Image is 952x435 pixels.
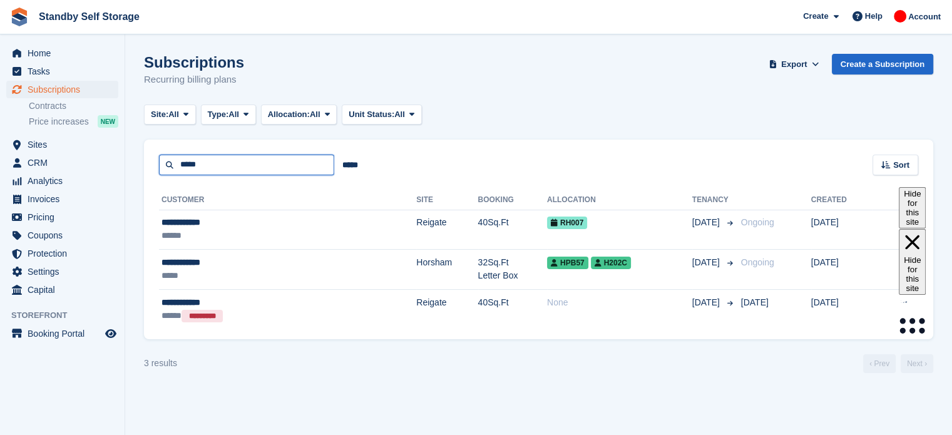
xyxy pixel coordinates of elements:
[28,44,103,62] span: Home
[863,354,896,373] a: Previous
[478,289,547,329] td: 40Sq.Ft
[416,250,478,290] td: Horsham
[478,210,547,250] td: 40Sq.Ft
[811,190,873,210] th: Created
[310,108,320,121] span: All
[6,63,118,80] a: menu
[34,6,145,27] a: Standby Self Storage
[811,250,873,290] td: [DATE]
[28,245,103,262] span: Protection
[416,210,478,250] td: Reigate
[692,216,722,229] span: [DATE]
[478,190,547,210] th: Booking
[811,289,873,329] td: [DATE]
[591,257,631,269] span: H202C
[781,58,807,71] span: Export
[349,108,394,121] span: Unit Status:
[6,208,118,226] a: menu
[208,108,229,121] span: Type:
[342,105,421,125] button: Unit Status: All
[692,256,722,269] span: [DATE]
[28,63,103,80] span: Tasks
[144,73,244,87] p: Recurring billing plans
[168,108,179,121] span: All
[98,115,118,128] div: NEW
[803,10,828,23] span: Create
[416,289,478,329] td: Reigate
[6,281,118,299] a: menu
[893,159,909,171] span: Sort
[6,154,118,171] a: menu
[478,250,547,290] td: 32Sq.Ft Letter Box
[6,227,118,244] a: menu
[741,217,774,227] span: Ongoing
[28,325,103,342] span: Booking Portal
[394,108,405,121] span: All
[6,263,118,280] a: menu
[144,54,244,71] h1: Subscriptions
[547,296,692,309] div: None
[908,11,941,23] span: Account
[103,326,118,341] a: Preview store
[6,190,118,208] a: menu
[268,108,310,121] span: Allocation:
[6,325,118,342] a: menu
[28,172,103,190] span: Analytics
[144,105,196,125] button: Site: All
[692,190,736,210] th: Tenancy
[29,115,118,128] a: Price increases NEW
[29,100,118,112] a: Contracts
[261,105,337,125] button: Allocation: All
[28,154,103,171] span: CRM
[28,81,103,98] span: Subscriptions
[894,10,906,23] img: Aaron Winter
[151,108,168,121] span: Site:
[741,297,769,307] span: [DATE]
[811,210,873,250] td: [DATE]
[901,354,933,373] a: Next
[28,208,103,226] span: Pricing
[201,105,256,125] button: Type: All
[767,54,822,74] button: Export
[547,257,588,269] span: HPB57
[861,354,936,373] nav: Page
[547,190,692,210] th: Allocation
[159,190,416,210] th: Customer
[228,108,239,121] span: All
[6,44,118,62] a: menu
[29,116,89,128] span: Price increases
[692,296,722,309] span: [DATE]
[6,81,118,98] a: menu
[28,263,103,280] span: Settings
[6,245,118,262] a: menu
[28,136,103,153] span: Sites
[865,10,883,23] span: Help
[11,309,125,322] span: Storefront
[6,136,118,153] a: menu
[28,281,103,299] span: Capital
[28,190,103,208] span: Invoices
[416,190,478,210] th: Site
[10,8,29,26] img: stora-icon-8386f47178a22dfd0bd8f6a31ec36ba5ce8667c1dd55bd0f319d3a0aa187defe.svg
[144,357,177,370] div: 3 results
[547,217,587,229] span: RH007
[832,54,933,74] a: Create a Subscription
[28,227,103,244] span: Coupons
[6,172,118,190] a: menu
[741,257,774,267] span: Ongoing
